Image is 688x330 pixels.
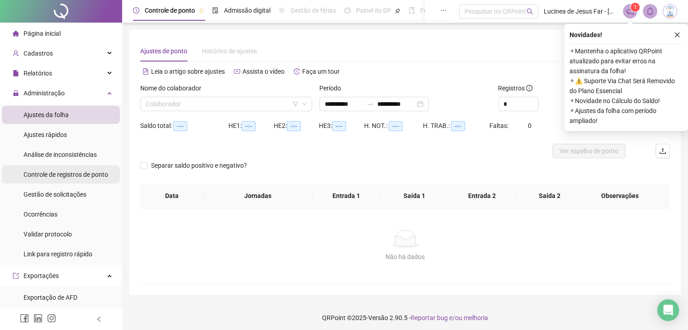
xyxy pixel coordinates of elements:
div: HE 1: [228,121,274,131]
button: Ver espelho de ponto [552,144,626,158]
span: Link para registro rápido [24,250,92,258]
span: Registros [498,83,532,93]
div: Não há dados [151,252,659,262]
span: Ajustes da folha [24,111,69,118]
th: Saída 1 [380,184,448,208]
span: pushpin [199,8,204,14]
span: to [366,100,374,108]
th: Jornadas [204,184,313,208]
span: --:-- [451,121,465,131]
div: H. NOT.: [364,121,423,131]
span: Observações [584,191,656,201]
span: Análise de inconsistências [24,151,97,158]
span: file-done [212,7,218,14]
span: Painel do DP [356,7,391,14]
span: ellipsis [440,7,446,14]
label: Período [319,83,347,93]
span: --:-- [332,121,346,131]
div: Saldo total: [140,121,228,131]
span: user-add [13,50,19,57]
span: Novidades ! [569,30,602,40]
span: book [408,7,415,14]
div: HE 2: [274,121,319,131]
span: --:-- [242,121,256,131]
span: filter [293,101,298,107]
span: Cadastros [24,50,53,57]
span: Folha de pagamento [420,7,478,14]
span: Versão [368,314,388,321]
span: Controle de ponto [145,7,195,14]
span: history [294,68,300,75]
span: clock-circle [133,7,139,14]
span: Página inicial [24,30,61,37]
span: linkedin [33,314,43,323]
span: file-text [142,68,149,75]
span: youtube [234,68,240,75]
span: ⚬ ⚠️ Suporte Via Chat Será Removido do Plano Essencial [569,76,683,96]
th: Entrada 2 [448,184,516,208]
span: instagram [47,314,56,323]
span: export [13,273,19,279]
span: swap-right [366,100,374,108]
span: Exportações [24,272,59,279]
span: left [96,316,102,322]
span: Exportação de AFD [24,294,77,301]
span: 1 [634,4,637,10]
span: down [302,101,307,107]
th: Saída 2 [516,184,584,208]
span: upload [659,147,666,155]
span: pushpin [395,8,400,14]
span: home [13,30,19,37]
span: Relatórios [24,70,52,77]
label: Nome do colaborador [140,83,207,93]
span: ⚬ Ajustes da folha com período ampliado! [569,106,683,126]
span: Admissão digital [224,7,270,14]
span: Gestão de solicitações [24,191,86,198]
span: Gestão de férias [290,7,336,14]
span: dashboard [344,7,351,14]
span: Assista o vídeo [242,68,285,75]
span: --:-- [389,121,403,131]
th: Entrada 1 [313,184,380,208]
div: Open Intercom Messenger [657,299,679,321]
sup: 1 [631,3,640,12]
span: info-circle [526,85,532,91]
span: 0 [528,122,531,129]
span: Validar protocolo [24,231,72,238]
span: ⚬ Novidade no Cálculo do Saldo! [569,96,683,106]
span: Faltas: [489,122,510,129]
span: close [674,32,680,38]
span: sun [279,7,285,14]
span: Controle de registros de ponto [24,171,108,178]
th: Observações [577,184,664,208]
span: Leia o artigo sobre ajustes [151,68,225,75]
span: Ajustes de ponto [140,47,187,55]
span: Faça um tour [302,68,340,75]
span: Lucinea de Jesus Far - [GEOGRAPHIC_DATA] [544,6,617,16]
span: bell [646,7,654,15]
img: 83834 [663,5,677,18]
span: Administração [24,90,65,97]
span: search [527,8,533,15]
div: HE 3: [319,121,364,131]
span: Ajustes rápidos [24,131,67,138]
span: file [13,70,19,76]
span: --:-- [287,121,301,131]
span: --:-- [173,121,187,131]
th: Data [140,184,204,208]
span: notification [626,7,634,15]
span: ⚬ Mantenha o aplicativo QRPoint atualizado para evitar erros na assinatura da folha! [569,46,683,76]
span: Histórico de ajustes [202,47,257,55]
span: Separar saldo positivo e negativo? [147,160,251,170]
span: Reportar bug e/ou melhoria [411,314,488,321]
div: H. TRAB.: [423,121,489,131]
span: facebook [20,314,29,323]
span: lock [13,90,19,96]
span: Ocorrências [24,211,57,218]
